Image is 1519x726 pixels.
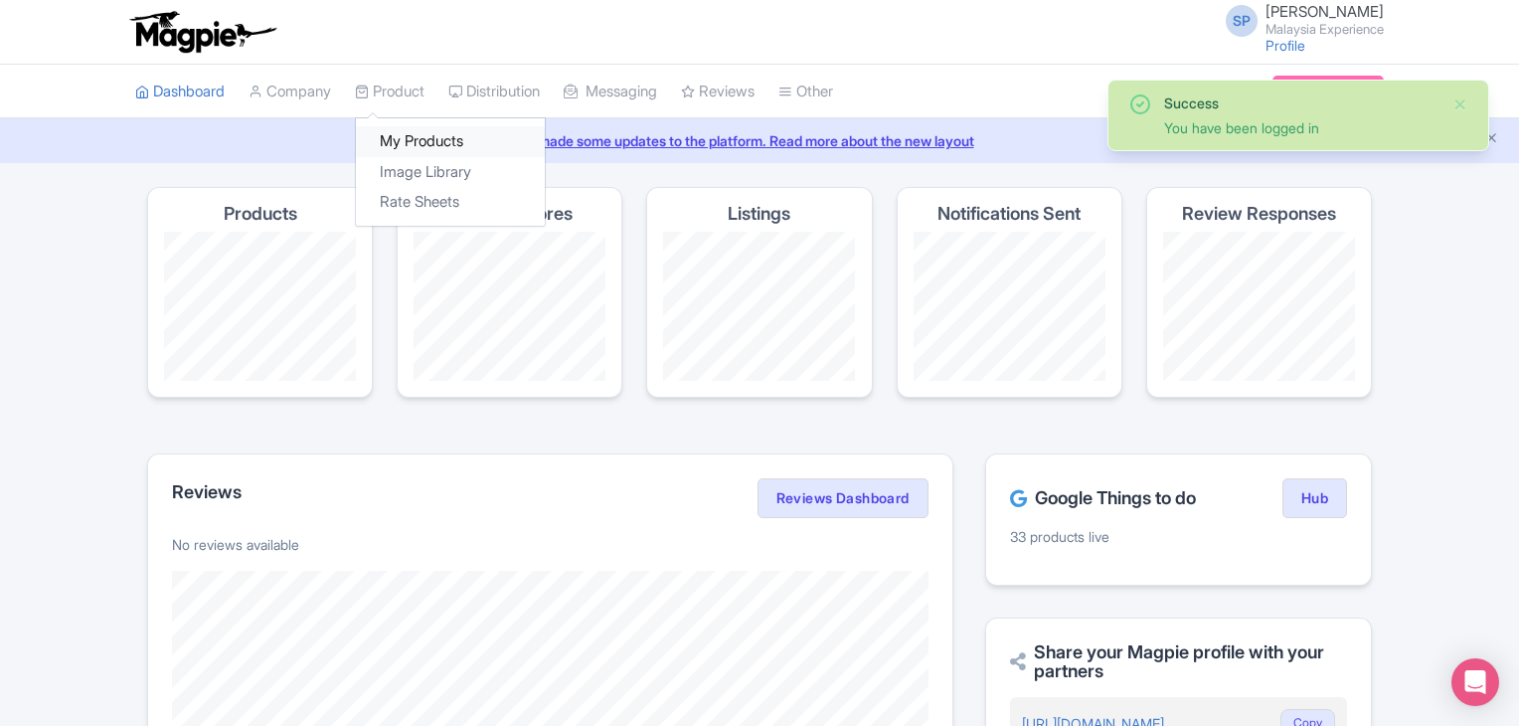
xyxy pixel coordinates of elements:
[12,130,1507,151] a: We made some updates to the platform. Read more about the new layout
[1266,37,1305,54] a: Profile
[1010,642,1347,682] h2: Share your Magpie profile with your partners
[1164,117,1436,138] div: You have been logged in
[1182,204,1336,224] h4: Review Responses
[356,157,545,188] a: Image Library
[448,65,540,119] a: Distribution
[172,482,242,502] h2: Reviews
[937,204,1081,224] h4: Notifications Sent
[728,204,790,224] h4: Listings
[1282,478,1347,518] a: Hub
[1010,526,1347,547] p: 33 products live
[1484,128,1499,151] button: Close announcement
[1010,488,1196,508] h2: Google Things to do
[172,534,928,555] p: No reviews available
[356,187,545,218] a: Rate Sheets
[135,65,225,119] a: Dashboard
[355,65,424,119] a: Product
[1164,92,1436,113] div: Success
[1266,2,1384,21] span: [PERSON_NAME]
[1452,92,1468,116] button: Close
[356,126,545,157] a: My Products
[1272,76,1384,105] a: Subscription
[681,65,755,119] a: Reviews
[224,204,297,224] h4: Products
[758,478,928,518] a: Reviews Dashboard
[564,65,657,119] a: Messaging
[778,65,833,119] a: Other
[1451,658,1499,706] div: Open Intercom Messenger
[125,10,279,54] img: logo-ab69f6fb50320c5b225c76a69d11143b.png
[249,65,331,119] a: Company
[1266,23,1384,36] small: Malaysia Experience
[1214,4,1384,36] a: SP [PERSON_NAME] Malaysia Experience
[1226,5,1258,37] span: SP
